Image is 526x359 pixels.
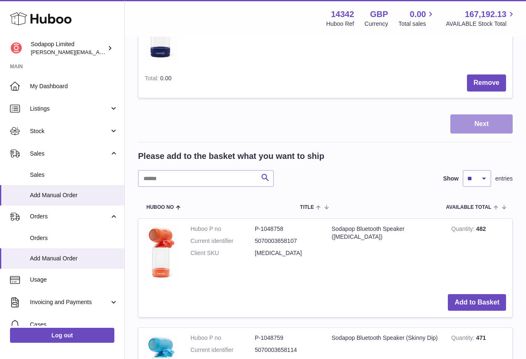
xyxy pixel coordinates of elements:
[30,321,118,329] span: Cases
[30,171,118,179] span: Sales
[146,205,174,210] span: Huboo no
[446,9,516,28] a: 167,192.13 AVAILABLE Stock Total
[31,40,106,56] div: Sodapop Limited
[398,9,435,28] a: 0.00 Total sales
[370,9,388,20] strong: GBP
[145,75,160,84] label: Total
[30,105,109,113] span: Listings
[326,20,354,28] div: Huboo Ref
[30,127,109,135] span: Stock
[398,20,435,28] span: Total sales
[465,9,506,20] span: 167,192.13
[467,74,506,92] button: Remove
[190,334,255,342] dt: Huboo P no
[331,9,354,20] strong: 14342
[145,225,178,279] img: Sodapop Bluetooth Speaker (Sunburn)
[255,225,319,233] dd: P-1048758
[255,249,319,257] dd: [MEDICAL_DATA]
[190,249,255,257] dt: Client SKU
[30,234,118,242] span: Orders
[365,20,388,28] div: Currency
[300,205,314,210] span: Title
[30,276,118,284] span: Usage
[446,205,491,210] span: AVAILABLE Total
[190,225,255,233] dt: Huboo P no
[450,114,513,134] button: Next
[10,42,22,54] img: david@sodapop-audio.co.uk
[410,9,426,20] span: 0.00
[30,150,109,158] span: Sales
[443,175,459,183] label: Show
[326,219,445,287] td: Sodapop Bluetooth Speaker ([MEDICAL_DATA])
[138,151,324,162] h2: Please add to the basket what you want to ship
[10,328,114,343] a: Log out
[30,255,118,262] span: Add Manual Order
[451,225,476,234] strong: Quantity
[446,20,516,28] span: AVAILABLE Stock Total
[30,213,109,220] span: Orders
[255,346,319,354] dd: 5070003658114
[190,237,255,245] dt: Current identifier
[30,191,118,199] span: Add Manual Order
[445,219,512,287] td: 482
[495,175,513,183] span: entries
[255,237,319,245] dd: 5070003658107
[30,298,109,306] span: Invoicing and Payments
[160,75,171,82] span: 0.00
[31,49,167,55] span: [PERSON_NAME][EMAIL_ADDRESS][DOMAIN_NAME]
[448,294,506,311] button: Add to Basket
[30,82,118,90] span: My Dashboard
[255,334,319,342] dd: P-1048759
[451,334,476,343] strong: Quantity
[190,346,255,354] dt: Current identifier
